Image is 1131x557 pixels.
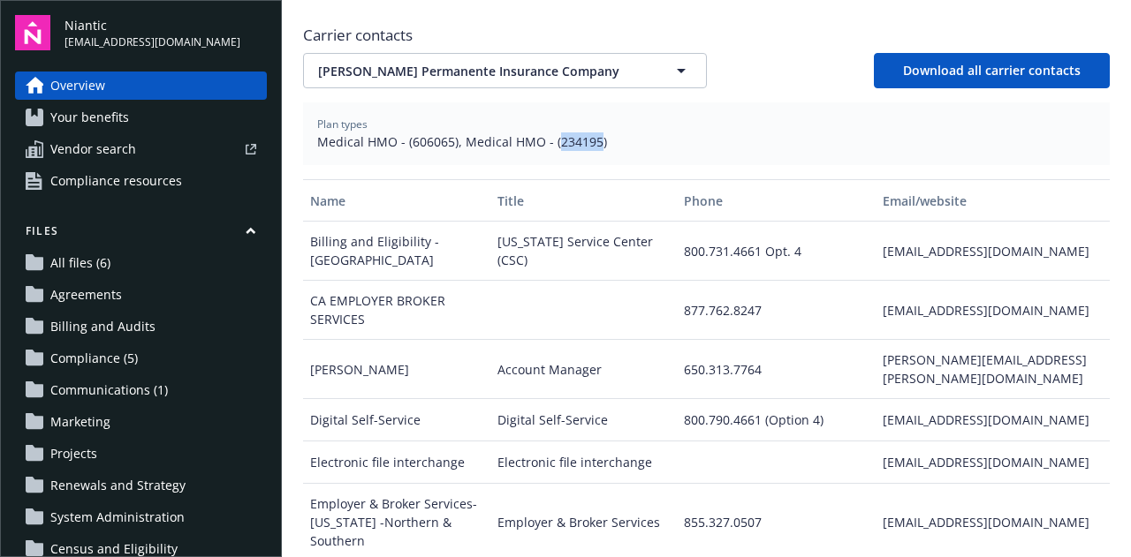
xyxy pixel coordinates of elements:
a: Compliance (5) [15,344,267,373]
span: System Administration [50,503,185,531]
button: Files [15,223,267,245]
button: Download all carrier contacts [874,53,1110,88]
div: Phone [684,192,869,210]
div: Digital Self-Service [303,399,490,441]
span: Projects [50,440,97,468]
div: [PERSON_NAME][EMAIL_ADDRESS][PERSON_NAME][DOMAIN_NAME] [876,340,1110,399]
div: Electronic file interchange [490,441,678,484]
div: 800.731.4661 Opt. 4 [677,222,876,281]
span: Marketing [50,408,110,436]
a: Overview [15,72,267,100]
div: CA EMPLOYER BROKER SERVICES [303,281,490,340]
a: Agreements [15,281,267,309]
div: Title [497,192,671,210]
button: [PERSON_NAME] Permanente Insurance Company [303,53,707,88]
a: Projects [15,440,267,468]
button: Phone [677,179,876,222]
div: Email/website [883,192,1103,210]
div: [PERSON_NAME] [303,340,490,399]
span: Your benefits [50,103,129,132]
a: Vendor search [15,135,267,163]
a: Compliance resources [15,167,267,195]
a: Renewals and Strategy [15,471,267,500]
span: Vendor search [50,135,136,163]
span: Niantic [65,16,240,34]
span: Compliance (5) [50,344,138,373]
span: [PERSON_NAME] Permanente Insurance Company [318,62,635,80]
div: [EMAIL_ADDRESS][DOMAIN_NAME] [876,281,1110,340]
a: Marketing [15,408,267,436]
span: All files (6) [50,249,110,277]
button: Title [490,179,678,222]
span: Renewals and Strategy [50,471,186,500]
span: Overview [50,72,105,100]
span: Billing and Audits [50,312,156,341]
a: All files (6) [15,249,267,277]
div: [EMAIL_ADDRESS][DOMAIN_NAME] [876,399,1110,441]
div: 877.762.8247 [677,281,876,340]
a: Your benefits [15,103,267,132]
img: navigator-logo.svg [15,15,50,50]
span: Agreements [50,281,122,309]
span: Carrier contacts [303,25,1110,46]
div: Billing and Eligibility - [GEOGRAPHIC_DATA] [303,222,490,281]
div: Account Manager [490,340,678,399]
span: Download all carrier contacts [903,62,1081,79]
div: Name [310,192,483,210]
a: Communications (1) [15,376,267,404]
div: Electronic file interchange [303,441,490,484]
span: Medical HMO - (606065), Medical HMO - (234195) [317,132,1096,151]
button: Name [303,179,490,222]
a: System Administration [15,503,267,531]
button: Email/website [876,179,1110,222]
div: Digital Self-Service [490,399,678,441]
a: Billing and Audits [15,312,267,341]
div: [EMAIL_ADDRESS][DOMAIN_NAME] [876,222,1110,281]
div: [US_STATE] Service Center (CSC) [490,222,678,281]
div: [EMAIL_ADDRESS][DOMAIN_NAME] [876,441,1110,484]
span: [EMAIL_ADDRESS][DOMAIN_NAME] [65,34,240,50]
span: Compliance resources [50,167,182,195]
span: Communications (1) [50,376,168,404]
div: 800.790.4661 (Option 4) [677,399,876,441]
div: 650.313.7764 [677,340,876,399]
button: Niantic[EMAIL_ADDRESS][DOMAIN_NAME] [65,15,267,50]
span: Plan types [317,117,1096,132]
